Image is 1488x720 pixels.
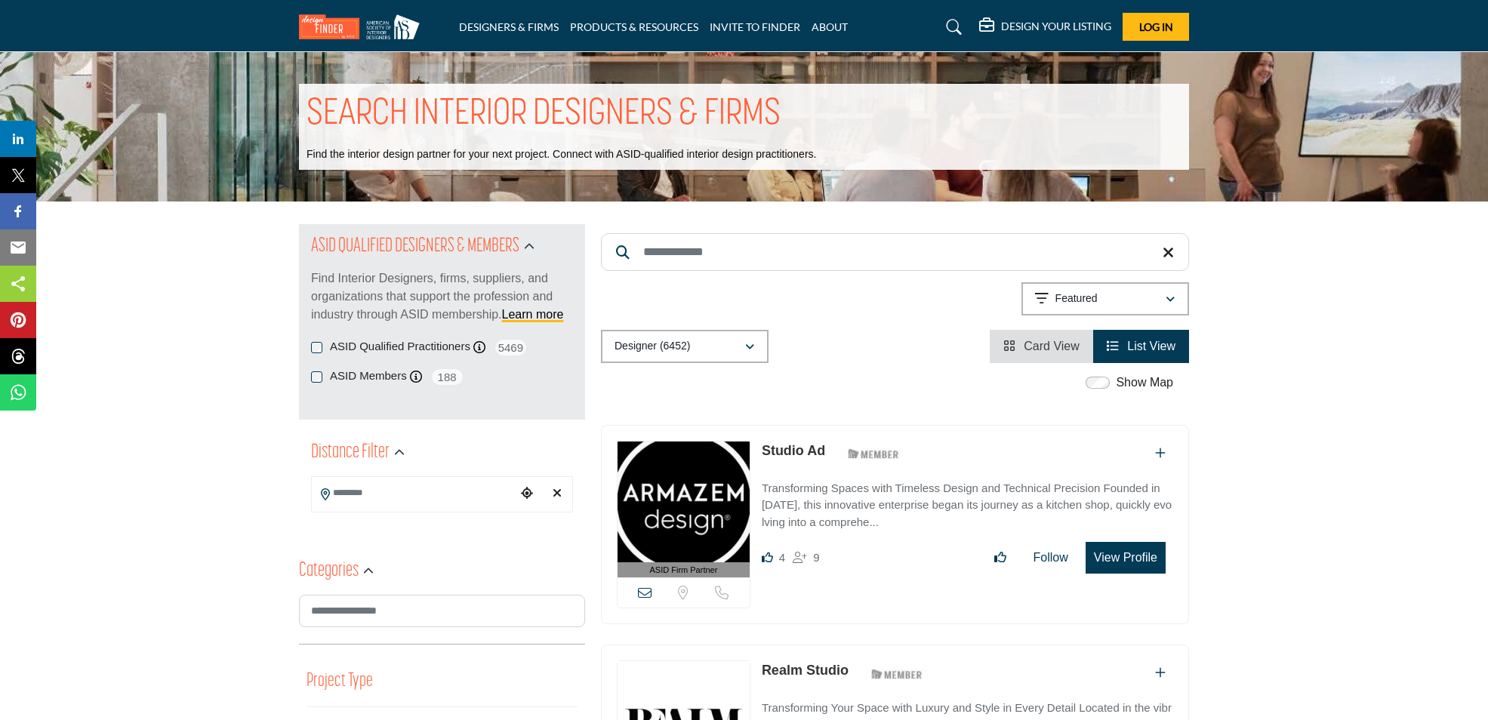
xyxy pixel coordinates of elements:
a: Transforming Spaces with Timeless Design and Technical Precision Founded in [DATE], this innovati... [762,471,1173,531]
label: Show Map [1116,374,1173,392]
button: Like listing [984,543,1016,573]
button: Log In [1123,13,1189,41]
button: Featured [1021,282,1189,315]
input: Search Category [299,595,585,627]
a: Add To List [1155,666,1166,679]
label: ASID Members [330,368,407,385]
div: Followers [793,549,819,567]
a: View Card [1003,340,1080,352]
button: Project Type [307,667,373,696]
div: DESIGN YOUR LISTING [979,18,1111,36]
a: Add To List [1155,447,1166,460]
span: 5469 [494,338,528,357]
input: Search Location [312,478,516,508]
img: ASID Members Badge Icon [863,664,931,683]
a: Learn more [502,308,564,321]
p: Find Interior Designers, firms, suppliers, and organizations that support the profession and indu... [311,269,573,324]
span: ASID Firm Partner [650,564,718,577]
input: Search Keyword [601,233,1189,271]
h2: ASID QUALIFIED DESIGNERS & MEMBERS [311,233,519,260]
span: Log In [1139,20,1173,33]
a: INVITE TO FINDER [710,20,800,33]
div: Choose your current location [516,478,538,510]
span: List View [1127,340,1175,352]
li: List View [1093,330,1189,363]
p: Featured [1055,291,1098,306]
i: Likes [762,552,773,563]
span: Card View [1024,340,1080,352]
li: Card View [990,330,1093,363]
button: View Profile [1086,542,1166,574]
button: Designer (6452) [601,330,769,363]
img: ASID Members Badge Icon [840,445,907,463]
a: Studio Ad [762,443,825,458]
label: ASID Qualified Practitioners [330,338,470,355]
h2: Categories [299,558,359,585]
p: Realm Studio [762,660,849,681]
p: Studio Ad [762,441,825,461]
h2: Distance Filter [311,439,390,466]
h5: DESIGN YOUR LISTING [1001,20,1111,33]
span: 4 [779,551,785,564]
a: DESIGNERS & FIRMS [459,20,559,33]
a: ABOUT [812,20,848,33]
a: Search [932,15,972,39]
p: Transforming Spaces with Timeless Design and Technical Precision Founded in [DATE], this innovati... [762,480,1173,531]
img: Studio Ad [618,442,750,562]
a: View List [1107,340,1175,352]
h1: SEARCH INTERIOR DESIGNERS & FIRMS [307,91,781,138]
span: 188 [430,368,464,386]
p: Find the interior design partner for your next project. Connect with ASID-qualified interior desi... [307,147,816,162]
input: ASID Qualified Practitioners checkbox [311,342,322,353]
a: PRODUCTS & RESOURCES [570,20,698,33]
a: ASID Firm Partner [618,442,750,578]
img: Site Logo [299,14,427,39]
span: 9 [813,551,819,564]
a: Realm Studio [762,663,849,678]
input: ASID Members checkbox [311,371,322,383]
button: Follow [1024,543,1078,573]
p: Designer (6452) [615,339,690,354]
div: Clear search location [546,478,568,510]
